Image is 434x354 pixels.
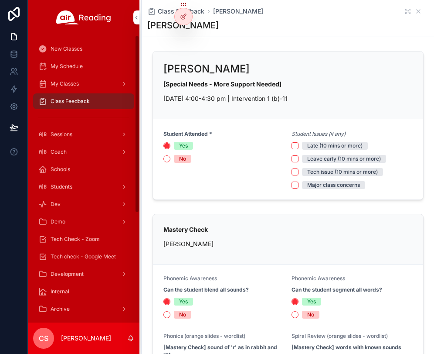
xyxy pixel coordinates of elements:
[147,7,204,16] a: Class Feedback
[61,334,111,343] p: [PERSON_NAME]
[51,218,65,225] span: Demo
[307,311,314,319] div: No
[163,62,250,76] h2: [PERSON_NAME]
[307,155,381,163] div: Leave early (10 mins or more)
[33,249,134,265] a: Tech check - Google Meet
[292,275,345,282] span: Phonemic Awareness
[213,7,263,16] a: [PERSON_NAME]
[51,183,72,190] span: Students
[51,253,116,260] span: Tech check - Google Meet
[51,288,69,295] span: Internal
[33,162,134,177] a: Schools
[51,45,82,52] span: New Classes
[147,19,219,31] h1: [PERSON_NAME]
[51,306,70,313] span: Archive
[163,131,212,137] strong: Student Attended *
[51,271,84,278] span: Development
[163,333,245,339] span: Phonics (orange slides - wordlist)
[51,63,83,70] span: My Schedule
[33,231,134,247] a: Tech Check - Zoom
[51,98,90,105] span: Class Feedback
[292,286,382,293] strong: Can the student segment all words?
[33,284,134,299] a: Internal
[292,344,401,351] strong: [Mastery Check] words with known sounds
[179,298,188,306] div: Yes
[163,286,249,293] strong: Can the student blend all sounds?
[163,80,281,88] strong: [Special Needs - More Support Needed]
[33,93,134,109] a: Class Feedback
[307,142,363,150] div: Late (10 mins or more)
[39,333,48,344] span: CS
[33,214,134,230] a: Demo
[163,94,413,103] p: [DATE] 4:00-4:30 pm | Intervention 1 (b)-11
[51,80,79,87] span: My Classes
[179,142,188,150] div: Yes
[33,179,134,195] a: Students
[292,333,388,339] span: Spiral Review (orange slides - wordlist)
[292,131,346,137] em: Student Issues (if any)
[51,236,100,243] span: Tech Check - Zoom
[51,201,61,208] span: Dev
[28,35,139,323] div: scrollable content
[307,298,316,306] div: Yes
[179,155,186,163] div: No
[56,10,111,24] img: App logo
[163,226,208,233] strong: Mastery Check
[163,275,217,282] span: Phonemic Awareness
[51,131,72,138] span: Sessions
[179,311,186,319] div: No
[33,144,134,160] a: Coach
[33,301,134,317] a: Archive
[51,166,70,173] span: Schools
[33,196,134,212] a: Dev
[33,41,134,57] a: New Classes
[33,58,134,74] a: My Schedule
[33,266,134,282] a: Development
[307,168,378,176] div: Tech issue (10 mins or more)
[163,239,413,248] p: [PERSON_NAME]
[307,181,360,189] div: Major class concerns
[33,76,134,92] a: My Classes
[158,7,204,16] span: Class Feedback
[51,148,67,155] span: Coach
[33,127,134,142] a: Sessions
